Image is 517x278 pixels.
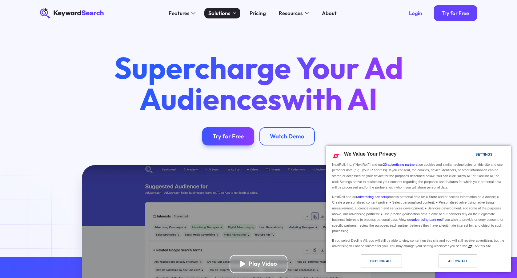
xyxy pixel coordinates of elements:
[409,10,422,16] div: Login
[448,258,468,264] div: Allow All
[246,8,270,18] a: Pricing
[344,151,397,157] span: We Value Your Privacy
[401,5,430,21] a: Login
[102,52,415,114] h1: Supercharge Your Ad Audiences
[322,9,337,17] div: About
[412,218,442,221] a: advertising partners
[249,260,277,268] div: Play Video
[419,254,507,271] a: Allow All
[279,9,303,17] div: Resources
[282,80,378,117] span: with AI
[331,236,506,250] div: If you select Decline All, you will still be able to view content on this site and you will still...
[318,8,341,18] a: About
[169,9,190,17] div: Features
[475,151,492,158] div: Settings
[330,254,419,271] a: Decline All
[213,133,244,140] div: Try for Free
[370,258,392,264] div: Decline All
[434,5,477,21] a: Try for Free
[270,133,304,140] div: Watch Demo
[202,127,254,146] a: Try for Free
[383,163,418,166] a: 20 advertising partners
[331,161,506,191] div: NextRoll, Inc. ("NextRoll") and our use cookies and similar technologies on this site and use per...
[442,10,469,16] div: Try for Free
[331,193,506,235] div: NextRoll and our process personal data to: ● Store and/or access information on a device; ● Creat...
[250,9,266,17] div: Pricing
[357,195,387,199] a: advertising partners
[465,149,479,161] a: Settings
[208,9,230,17] div: Solutions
